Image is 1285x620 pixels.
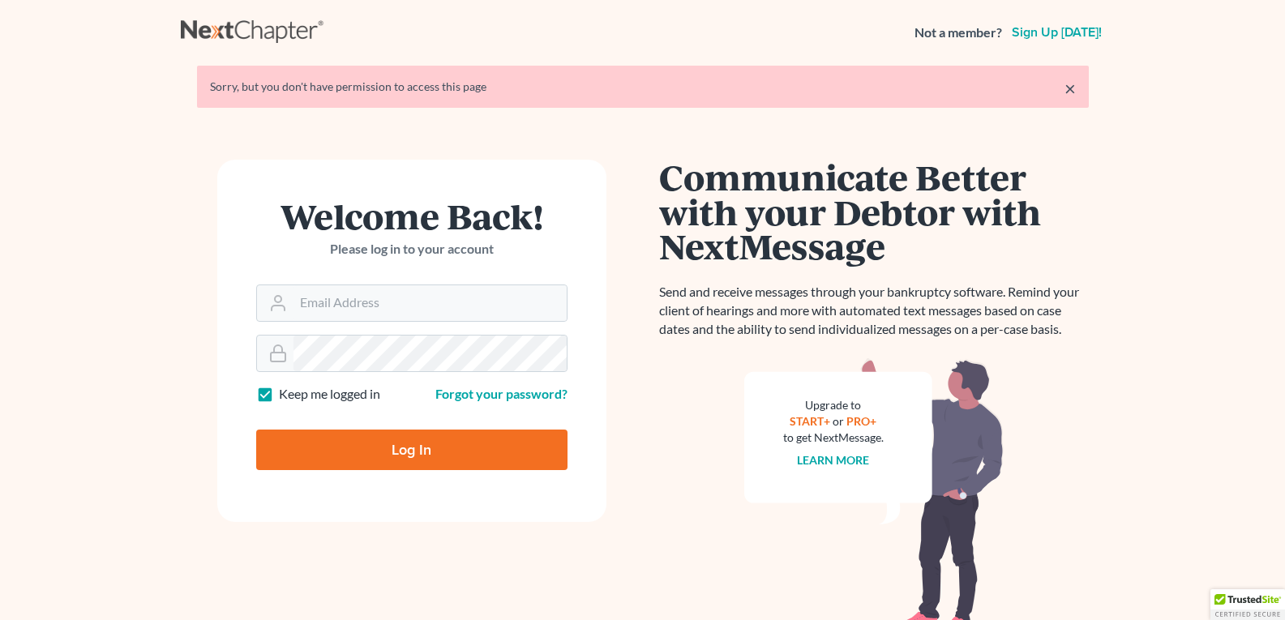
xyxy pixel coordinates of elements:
a: PRO+ [846,414,876,428]
span: or [833,414,844,428]
p: Send and receive messages through your bankruptcy software. Remind your client of hearings and mo... [659,283,1089,339]
a: Sign up [DATE]! [1009,26,1105,39]
input: Email Address [293,285,567,321]
a: Learn more [797,453,869,467]
a: Forgot your password? [435,386,568,401]
div: to get NextMessage. [783,430,884,446]
a: START+ [790,414,830,428]
strong: Not a member? [914,24,1002,42]
div: Sorry, but you don't have permission to access this page [210,79,1076,95]
input: Log In [256,430,568,470]
div: TrustedSite Certified [1210,589,1285,620]
p: Please log in to your account [256,240,568,259]
div: Upgrade to [783,397,884,413]
h1: Communicate Better with your Debtor with NextMessage [659,160,1089,263]
label: Keep me logged in [279,385,380,404]
a: × [1064,79,1076,98]
h1: Welcome Back! [256,199,568,233]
